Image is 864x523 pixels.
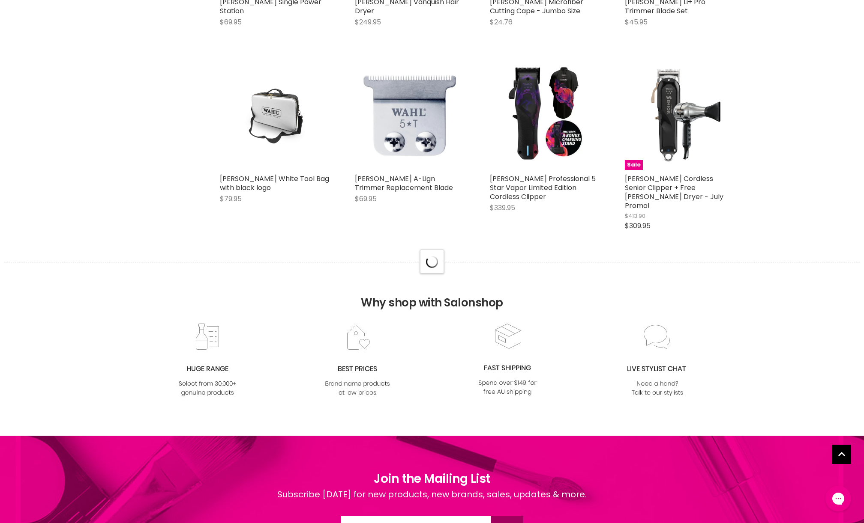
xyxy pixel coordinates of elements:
[4,262,860,322] h2: Why shop with Salonshop
[355,17,381,27] span: $249.95
[625,17,648,27] span: $45.95
[490,17,513,27] span: $24.76
[277,470,587,488] h1: Join the Mailing List
[625,221,651,231] span: $309.95
[625,160,643,170] span: Sale
[220,79,329,152] img: Wahl White Tool Bag with black logo
[625,61,734,170] a: Wahl Cordless Senior Clipper + Free Barber Dryer - July Promo!Sale
[623,323,692,398] img: chat_c0a1c8f7-3133-4fc6-855f-7264552747f6.jpg
[832,445,851,464] a: Back to top
[473,322,542,397] img: fast.jpg
[220,174,329,193] a: [PERSON_NAME] White Tool Bag with black logo
[323,323,392,398] img: prices.jpg
[625,174,723,211] a: [PERSON_NAME] Cordless Senior Clipper + Free [PERSON_NAME] Dryer - July Promo!
[355,174,453,193] a: [PERSON_NAME] A-Lign Trimmer Replacement Blade
[832,445,851,467] span: Back to top
[173,323,242,398] img: range2_8cf790d4-220e-469f-917d-a18fed3854b6.jpg
[220,17,242,27] span: $69.95
[220,61,329,170] a: Wahl White Tool Bag with black logo
[490,61,599,170] img: Wahl Professional 5 Star Vapor Limited Edition Cordless Clipper
[821,483,855,514] iframe: Gorgias live chat messenger
[625,212,645,220] span: $413.90
[625,61,734,170] img: Wahl Cordless Senior Clipper + Free Barber Dryer - July Promo!
[490,174,596,202] a: [PERSON_NAME] Professional 5 Star Vapor Limited Edition Cordless Clipper
[277,488,587,516] div: Subscribe [DATE] for new products, new brands, sales, updates & more.
[355,194,377,204] span: $69.95
[355,61,464,170] img: Wahl A-Lign Trimmer Replacement Blade
[220,194,242,204] span: $79.95
[490,203,515,213] span: $339.95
